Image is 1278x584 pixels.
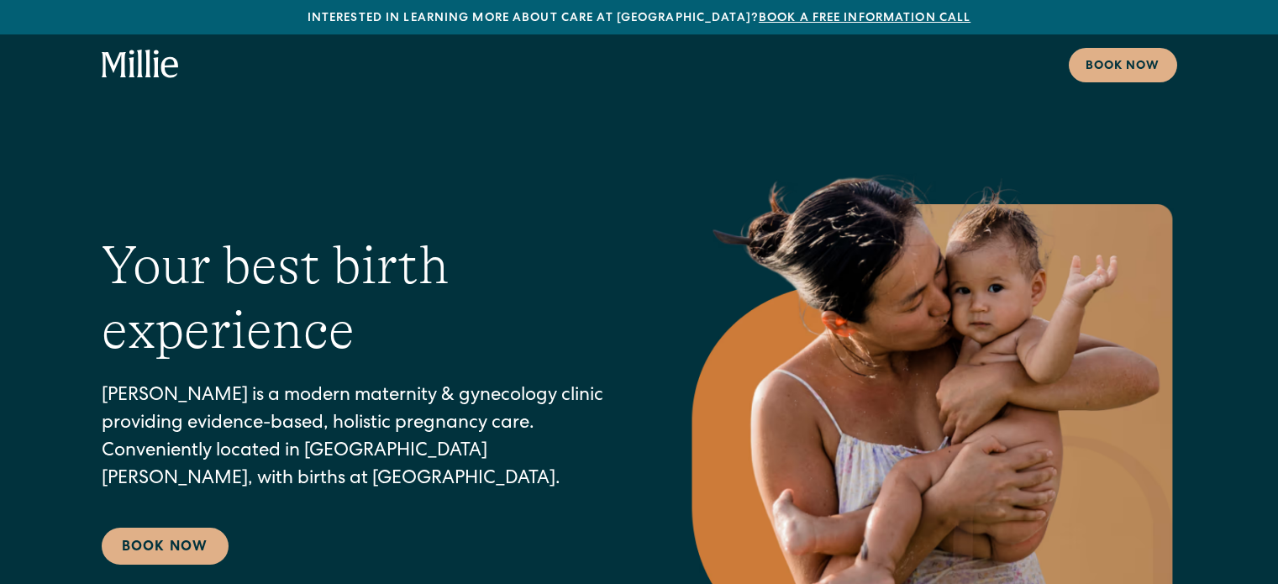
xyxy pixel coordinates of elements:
h1: Your best birth experience [102,234,619,363]
a: Book a free information call [759,13,970,24]
a: home [102,50,179,80]
a: Book now [1069,48,1177,82]
a: Book Now [102,528,229,565]
p: [PERSON_NAME] is a modern maternity & gynecology clinic providing evidence-based, holistic pregna... [102,383,619,494]
div: Book now [1086,58,1160,76]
